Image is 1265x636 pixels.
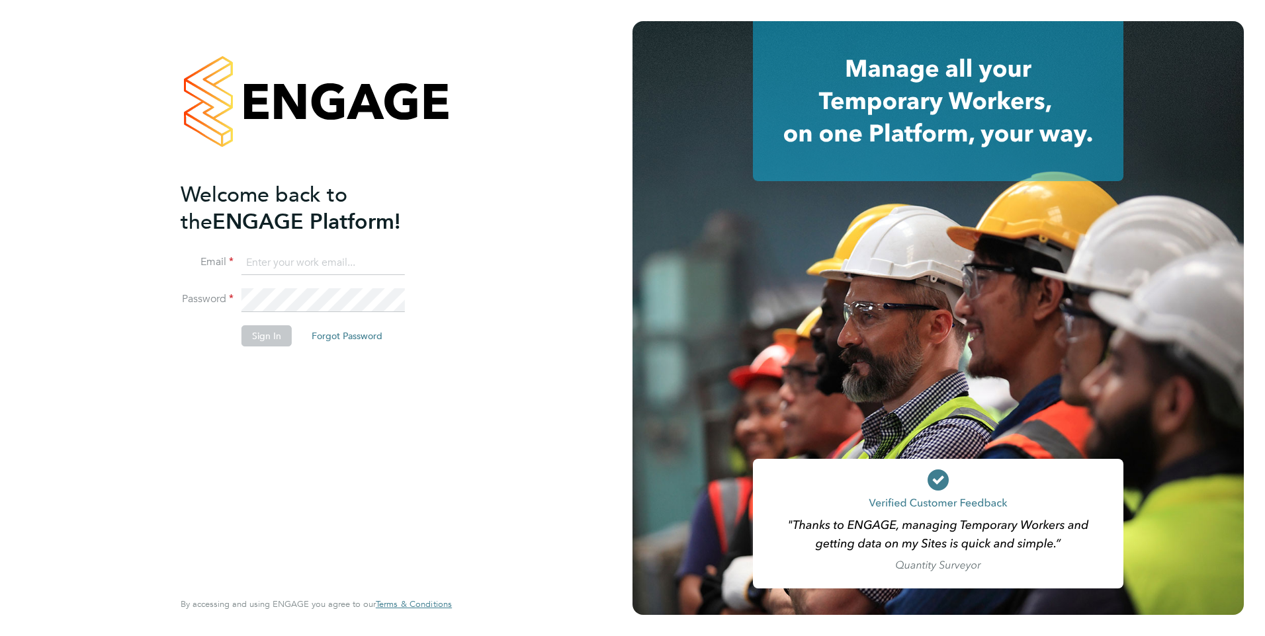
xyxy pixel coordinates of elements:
a: Terms & Conditions [376,599,452,610]
button: Sign In [241,325,292,346]
label: Password [181,292,234,306]
button: Forgot Password [301,325,393,346]
span: Welcome back to the [181,182,347,235]
label: Email [181,255,234,269]
input: Enter your work email... [241,251,405,275]
span: By accessing and using ENGAGE you agree to our [181,598,452,610]
h2: ENGAGE Platform! [181,181,439,235]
